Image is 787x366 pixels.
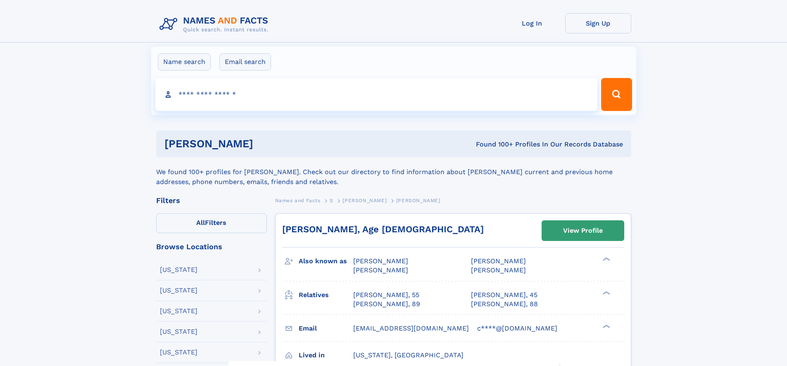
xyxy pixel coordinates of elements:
[565,13,631,33] a: Sign Up
[156,13,275,35] img: Logo Names and Facts
[156,243,267,250] div: Browse Locations
[155,78,598,111] input: search input
[158,53,211,71] label: Name search
[353,290,419,300] a: [PERSON_NAME], 55
[396,198,440,203] span: [PERSON_NAME]
[299,348,353,362] h3: Lived in
[471,290,537,300] a: [PERSON_NAME], 45
[353,351,464,359] span: [US_STATE], [GEOGRAPHIC_DATA]
[364,140,623,149] div: Found 100+ Profiles In Our Records Database
[299,254,353,268] h3: Also known as
[601,290,611,295] div: ❯
[299,288,353,302] h3: Relatives
[160,308,197,314] div: [US_STATE]
[164,139,365,149] h1: [PERSON_NAME]
[282,224,484,234] a: [PERSON_NAME], Age [DEMOGRAPHIC_DATA]
[542,221,624,241] a: View Profile
[353,324,469,332] span: [EMAIL_ADDRESS][DOMAIN_NAME]
[601,323,611,329] div: ❯
[601,78,632,111] button: Search Button
[471,266,526,274] span: [PERSON_NAME]
[275,195,321,205] a: Names and Facts
[353,257,408,265] span: [PERSON_NAME]
[196,219,205,227] span: All
[160,349,197,356] div: [US_STATE]
[219,53,271,71] label: Email search
[471,300,538,309] a: [PERSON_NAME], 88
[342,195,387,205] a: [PERSON_NAME]
[160,287,197,294] div: [US_STATE]
[563,221,603,240] div: View Profile
[156,197,267,204] div: Filters
[499,13,565,33] a: Log In
[156,213,267,233] label: Filters
[160,328,197,335] div: [US_STATE]
[299,321,353,335] h3: Email
[353,266,408,274] span: [PERSON_NAME]
[353,300,420,309] a: [PERSON_NAME], 89
[330,195,333,205] a: S
[156,157,631,187] div: We found 100+ profiles for [PERSON_NAME]. Check out our directory to find information about [PERS...
[601,257,611,262] div: ❯
[471,257,526,265] span: [PERSON_NAME]
[330,198,333,203] span: S
[342,198,387,203] span: [PERSON_NAME]
[160,267,197,273] div: [US_STATE]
